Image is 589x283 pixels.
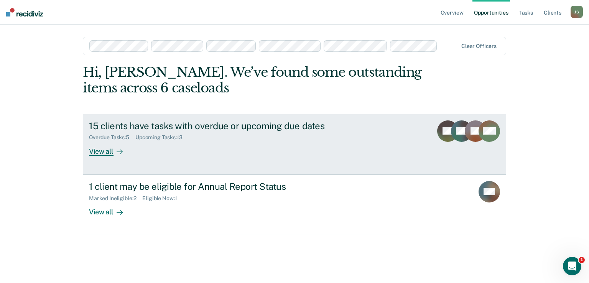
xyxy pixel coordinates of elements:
[89,120,358,132] div: 15 clients have tasks with overdue or upcoming due dates
[15,81,138,94] p: How can we help?
[6,8,43,16] img: Recidiviz
[571,6,583,18] div: J S
[16,110,138,118] div: Recent message
[89,195,142,202] div: Marked Ineligible : 2
[89,181,358,192] div: 1 client may be eligible for Annual Report Status
[104,12,120,28] div: Profile image for Krysty
[34,129,49,137] div: Rajan
[30,232,47,237] span: Home
[8,103,146,143] div: Recent messageProfile image for Rajanof course! Happy to help.Rajan•6h ago
[102,232,128,237] span: Messages
[579,257,585,263] span: 1
[132,12,146,26] div: Close
[563,257,581,275] iframe: Intercom live chat
[83,174,506,235] a: 1 client may be eligible for Annual Report StatusMarked Ineligible:2Eligible Now:1View all
[89,141,132,156] div: View all
[8,115,145,143] div: Profile image for Rajanof course! Happy to help.Rajan•6h ago
[83,64,421,96] div: Hi, [PERSON_NAME]. We’ve found some outstanding items across 6 caseloads
[89,134,135,141] div: Overdue Tasks : 5
[77,212,153,243] button: Messages
[16,121,31,137] img: Profile image for Rajan
[8,147,146,168] div: Send us a message
[15,54,138,81] p: Hi [PERSON_NAME] 👋
[89,201,132,216] div: View all
[51,129,72,137] div: • 6h ago
[15,15,58,27] img: logo
[34,122,111,128] span: of course! Happy to help.
[142,195,183,202] div: Eligible Now : 1
[135,134,189,141] div: Upcoming Tasks : 13
[75,12,90,28] img: Profile image for Rajan
[461,43,497,49] div: Clear officers
[83,114,506,174] a: 15 clients have tasks with overdue or upcoming due datesOverdue Tasks:5Upcoming Tasks:13View all
[571,6,583,18] button: JS
[16,154,128,162] div: Send us a message
[90,12,105,28] img: Profile image for Kim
